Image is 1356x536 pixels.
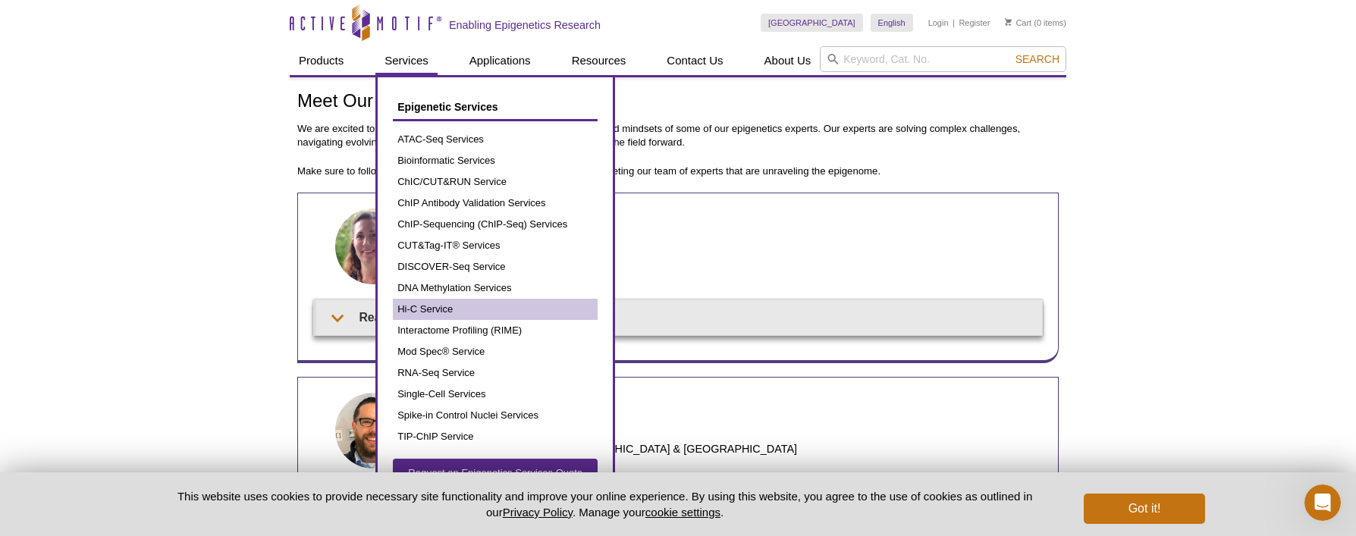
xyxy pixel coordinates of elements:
a: Mod Spec® Service [393,341,598,362]
iframe: Intercom live chat [1304,484,1341,521]
img: Matthias Spiller-Becker headshot [335,393,411,469]
a: Cart [1005,17,1031,28]
a: [GEOGRAPHIC_DATA] [761,14,863,32]
h3: Key Account manager, [GEOGRAPHIC_DATA] & [GEOGRAPHIC_DATA] [444,440,1043,458]
a: Products [290,46,353,75]
a: About Us [755,46,821,75]
a: Applications [460,46,540,75]
p: This website uses cookies to provide necessary site functionality and improve your online experie... [151,488,1059,520]
a: ChIC/CUT&RUN Service [393,171,598,193]
h1: Meet Our Experts [297,91,1059,113]
a: Register [959,17,990,28]
img: Anne-Sophie Berthomieu headshot [335,208,411,284]
h2: [PERSON_NAME] [444,224,1043,244]
a: ATAC-Seq Services [393,129,598,150]
a: Services [375,46,438,75]
a: Privacy Policy [503,506,573,519]
li: | [953,14,955,32]
a: Login [928,17,949,28]
h3: Sales and Marketing Specialist [444,255,1043,274]
a: Request an Epigenetics Services Quote [393,459,598,487]
summary: Read [PERSON_NAME]'s Interview [316,300,1042,334]
span: Epigenetic Services [397,101,498,113]
p: Make sure to follow us on , , and to continue meeting our team of experts that are unraveling the... [297,165,1059,178]
input: Keyword, Cat. No. [820,46,1066,72]
a: Resources [563,46,636,75]
a: ChIP Antibody Validation Services [393,193,598,214]
a: RNA-Seq Service [393,362,598,384]
li: (0 items) [1005,14,1066,32]
a: TIP-ChIP Service [393,426,598,447]
button: Got it! [1084,494,1205,524]
button: Search [1011,52,1064,66]
a: Spike-in Control Nuclei Services [393,405,598,426]
img: Your Cart [1005,18,1012,26]
span: Search [1015,53,1059,65]
a: Interactome Profiling (RIME) [393,320,598,341]
a: ChIP-Sequencing (ChIP-Seq) Services [393,214,598,235]
a: DNA Methylation Services [393,277,598,299]
h2: Enabling Epigenetics Research [449,18,601,32]
a: Contact Us [658,46,732,75]
a: Single-Cell Services [393,384,598,405]
a: Bioinformatic Services [393,150,598,171]
a: Epigenetic Services [393,92,598,121]
a: Hi-C Service [393,299,598,320]
h2: [PERSON_NAME] [444,408,1043,428]
p: We are excited to offer a behind-the-scenes glimpse into the careers and mindsets of some of our ... [297,122,1059,149]
button: cookie settings [645,506,720,519]
a: DISCOVER-Seq Service [393,256,598,277]
a: English [871,14,913,32]
a: CUT&Tag-IT® Services [393,235,598,256]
